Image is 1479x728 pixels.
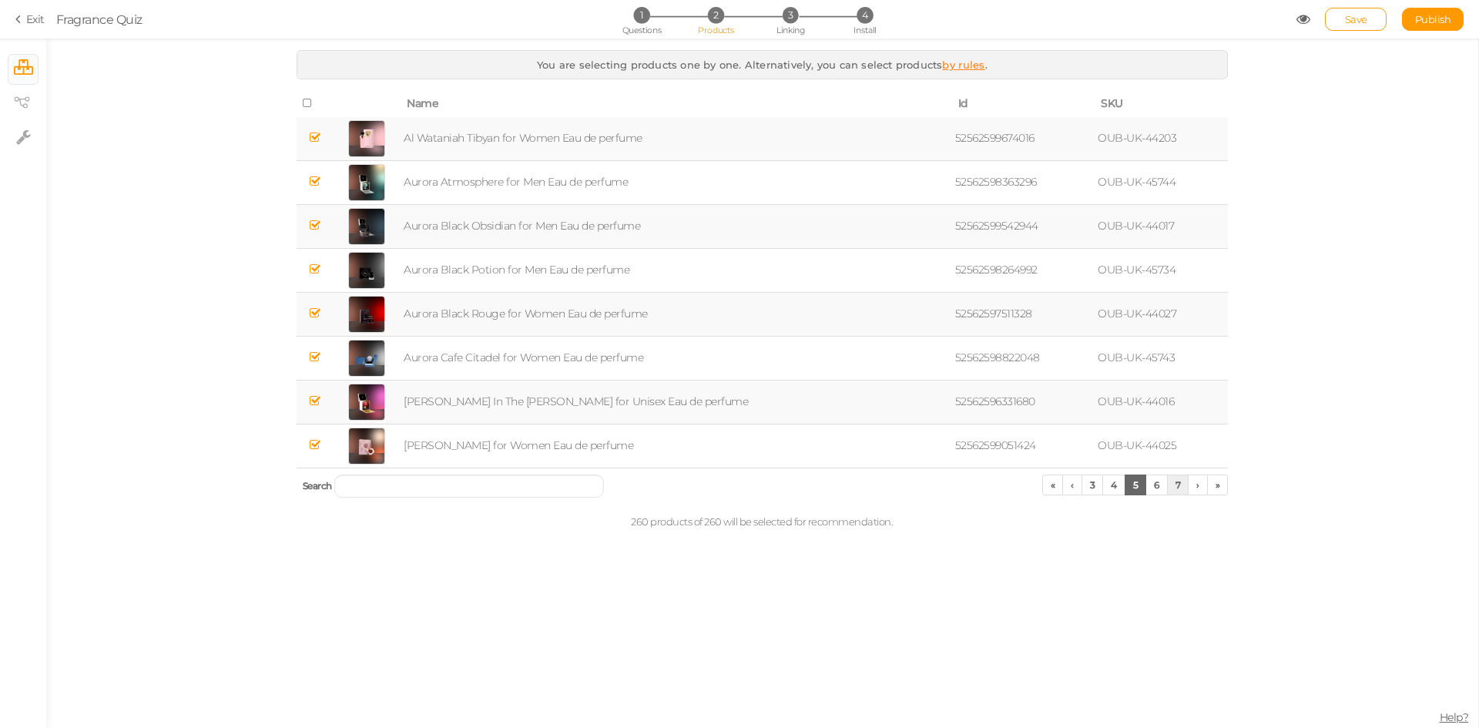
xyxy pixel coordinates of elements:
span: Questions [622,25,662,35]
span: Install [854,25,876,35]
span: Linking [776,25,804,35]
td: OUB-UK-44017 [1095,204,1228,248]
td: 52562599674016 [952,117,1095,161]
tr: Aurora Cafe Citadel for Women Eau de perfume 52562598822048 OUB-UK-45743 [297,336,1228,380]
span: Help? [1440,710,1469,724]
span: Search [303,480,332,491]
td: [PERSON_NAME] for Women Eau de perfume [401,424,952,468]
td: Aurora Atmosphere for Men Eau de perfume [401,160,952,204]
a: Exit [15,12,45,27]
tr: Aurora Black Obsidian for Men Eau de perfume 52562599542944 OUB-UK-44017 [297,204,1228,248]
a: 3 [1082,475,1104,495]
a: 4 [1102,475,1125,495]
td: OUB-UK-44203 [1095,117,1228,161]
span: Id [958,96,968,110]
td: OUB-UK-44027 [1095,292,1228,336]
td: Aurora Black Obsidian for Men Eau de perfume [401,204,952,248]
tr: Aurora Atmosphere for Men Eau de perfume 52562598363296 OUB-UK-45744 [297,160,1228,204]
span: Publish [1415,13,1451,25]
td: Aurora Black Potion for Men Eau de perfume [401,248,952,292]
tr: Aurora Black Rouge for Women Eau de perfume 52562597511328 OUB-UK-44027 [297,292,1228,336]
span: 260 products of 260 will be selected for recommendation. [631,515,893,528]
td: OUB-UK-44025 [1095,424,1228,468]
td: 52562598822048 [952,336,1095,380]
li: 3 Linking [755,7,827,23]
a: ‹ [1062,475,1082,495]
span: Name [407,96,438,110]
td: Aurora Cafe Citadel for Women Eau de perfume [401,336,952,380]
span: . [985,59,988,71]
td: OUB-UK-45744 [1095,160,1228,204]
tr: Al Wataniah Tibyan for Women Eau de perfume 52562599674016 OUB-UK-44203 [297,117,1228,161]
div: Save [1325,8,1387,31]
td: OUB-UK-44016 [1095,380,1228,424]
span: Products [698,25,734,35]
td: Al Wataniah Tibyan for Women Eau de perfume [401,117,952,161]
div: Fragrance Quiz [56,10,143,29]
td: 52562598264992 [952,248,1095,292]
th: SKU [1095,91,1228,117]
td: 52562599542944 [952,204,1095,248]
span: You are selecting products one by one. Alternatively, you can select products [537,59,942,71]
a: by rules [942,59,984,71]
td: 52562597511328 [952,292,1095,336]
a: › [1188,475,1208,495]
a: 6 [1145,475,1168,495]
td: OUB-UK-45734 [1095,248,1228,292]
li: 2 Products [680,7,752,23]
tr: Aurora Black Potion for Men Eau de perfume 52562598264992 OUB-UK-45734 [297,248,1228,292]
a: 7 [1167,475,1189,495]
a: « [1042,475,1064,495]
td: 52562599051424 [952,424,1095,468]
td: 52562598363296 [952,160,1095,204]
li: 1 Questions [605,7,677,23]
span: 3 [783,7,799,23]
a: 5 [1125,475,1147,495]
tr: [PERSON_NAME] In The [PERSON_NAME] for Unisex Eau de perfume 52562596331680 OUB-UK-44016 [297,380,1228,424]
td: 52562596331680 [952,380,1095,424]
span: 2 [708,7,724,23]
tr: [PERSON_NAME] for Women Eau de perfume 52562599051424 OUB-UK-44025 [297,424,1228,468]
span: 4 [857,7,873,23]
li: 4 Install [829,7,900,23]
a: » [1207,475,1229,495]
td: OUB-UK-45743 [1095,336,1228,380]
td: Aurora Black Rouge for Women Eau de perfume [401,292,952,336]
span: 1 [633,7,649,23]
span: Save [1345,13,1367,25]
td: [PERSON_NAME] In The [PERSON_NAME] for Unisex Eau de perfume [401,380,952,424]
